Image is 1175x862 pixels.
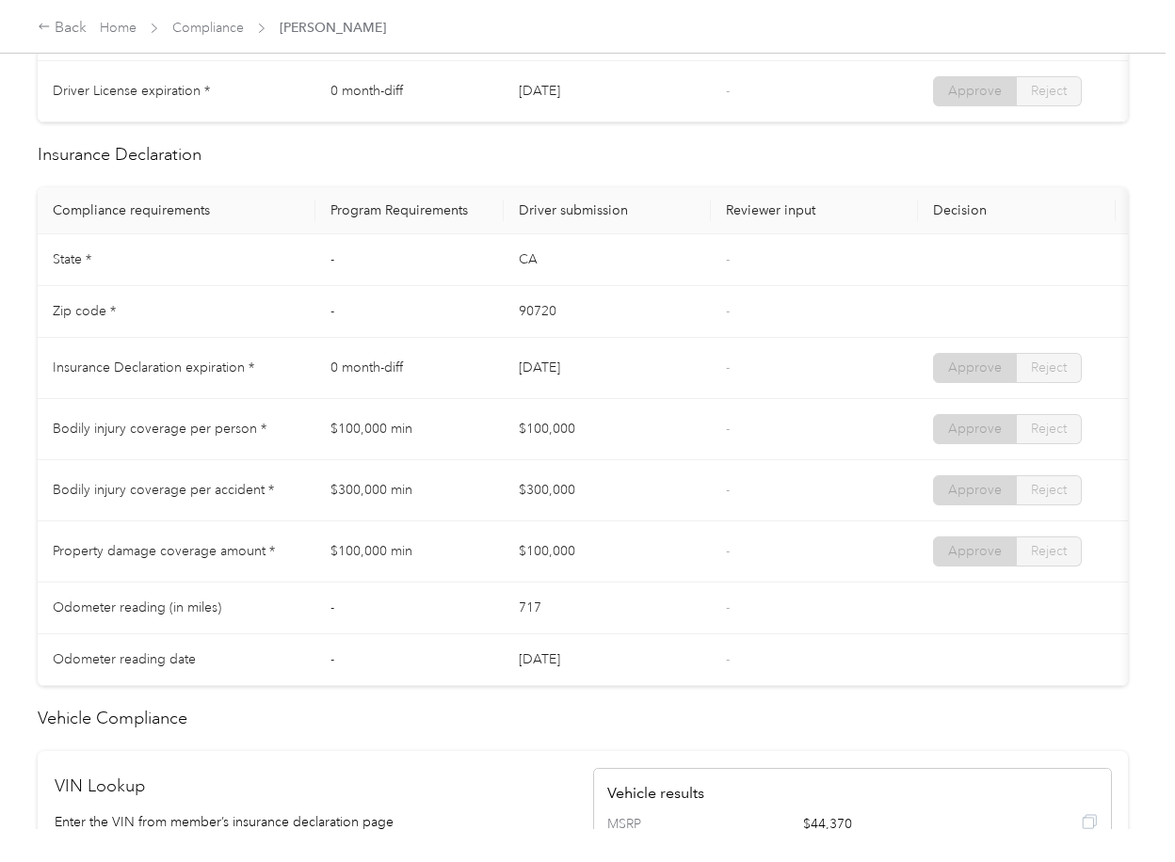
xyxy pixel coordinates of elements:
span: - [726,421,730,437]
td: 90720 [504,286,711,338]
td: $300,000 min [315,460,504,521]
span: - [726,303,730,319]
td: $100,000 [504,399,711,460]
td: Driver License expiration * [38,61,315,122]
td: Bodily injury coverage per person * [38,399,315,460]
span: Reject [1031,482,1067,498]
span: - [726,359,730,375]
span: - [726,651,730,667]
td: 0 month-diff [315,61,504,122]
td: $300,000 [504,460,711,521]
span: Insurance Declaration expiration * [53,359,254,375]
span: Approve [948,543,1002,559]
td: Property damage coverage amount * [38,521,315,583]
td: State * [38,234,315,286]
span: Reject [1031,359,1067,375]
span: MSRP [607,814,686,835]
span: - [726,599,730,615]
td: - [315,634,504,686]
span: Approve [948,83,1002,99]
td: [DATE] [504,61,711,122]
td: 717 [504,583,711,634]
span: - [726,482,730,498]
th: Driver submission [504,187,711,234]
td: Zip code * [38,286,315,338]
td: - [315,583,504,634]
td: Insurance Declaration expiration * [38,338,315,399]
td: $100,000 min [315,521,504,583]
span: Reject [1031,543,1067,559]
td: 0 month-diff [315,338,504,399]
h2: Vehicle Compliance [38,706,1128,731]
span: - [726,543,730,559]
span: Bodily injury coverage per accident * [53,482,274,498]
span: Bodily injury coverage per person * [53,421,266,437]
td: Odometer reading date [38,634,315,686]
td: $100,000 min [315,399,504,460]
td: - [315,234,504,286]
span: Zip code * [53,303,116,319]
span: - [726,251,730,267]
span: $44,370 [803,814,999,835]
div: Back [38,17,87,40]
td: [DATE] [504,338,711,399]
span: Reject [1031,421,1067,437]
span: [PERSON_NAME] [280,18,386,38]
span: State * [53,251,91,267]
th: Decision [918,187,1116,234]
th: Reviewer input [711,187,918,234]
h4: Vehicle results [607,782,1098,805]
th: Compliance requirements [38,187,315,234]
span: Driver License expiration * [53,83,210,99]
span: Approve [948,482,1002,498]
iframe: Everlance-gr Chat Button Frame [1070,757,1175,862]
td: CA [504,234,711,286]
a: Home [100,20,137,36]
a: Compliance [172,20,244,36]
h2: Insurance Declaration [38,142,1128,168]
td: - [315,286,504,338]
span: Reject [1031,83,1067,99]
p: Enter the VIN from member’s insurance declaration page [55,812,573,832]
span: - [726,83,730,99]
td: Bodily injury coverage per accident * [38,460,315,521]
td: Odometer reading (in miles) [38,583,315,634]
span: Property damage coverage amount * [53,543,275,559]
span: Approve [948,421,1002,437]
th: Program Requirements [315,187,504,234]
h2: VIN Lookup [55,774,573,799]
span: Odometer reading (in miles) [53,599,221,615]
span: Odometer reading date [53,651,196,667]
td: [DATE] [504,634,711,686]
span: Approve [948,359,1002,375]
td: $100,000 [504,521,711,583]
